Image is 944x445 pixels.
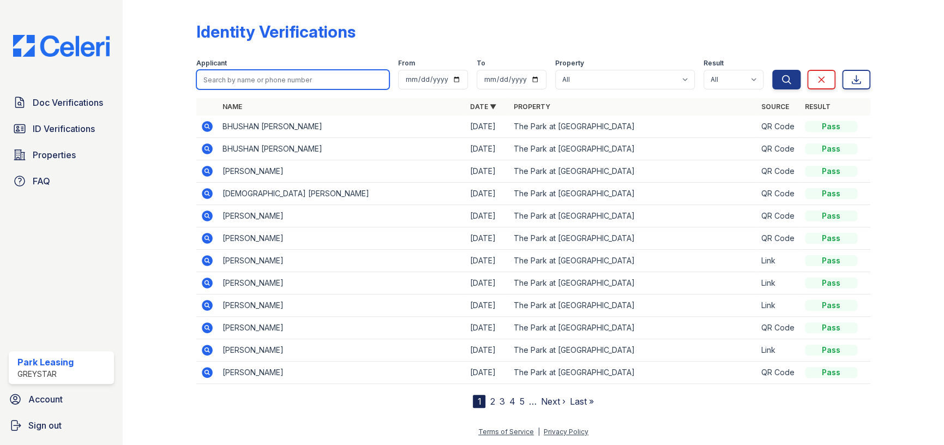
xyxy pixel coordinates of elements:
a: Last » [569,396,593,407]
td: [PERSON_NAME] [218,317,466,339]
td: The Park at [GEOGRAPHIC_DATA] [509,160,757,183]
td: [DATE] [466,205,509,227]
span: Sign out [28,419,62,432]
td: BHUSHAN [PERSON_NAME] [218,138,466,160]
td: The Park at [GEOGRAPHIC_DATA] [509,339,757,362]
td: [PERSON_NAME] [218,205,466,227]
label: Property [555,59,584,68]
td: [DATE] [466,250,509,272]
span: ID Verifications [33,122,95,135]
div: Pass [805,367,857,378]
div: Pass [805,166,857,177]
td: QR Code [757,116,801,138]
div: 1 [473,395,485,408]
td: [DATE] [466,116,509,138]
td: QR Code [757,362,801,384]
td: [DATE] [466,160,509,183]
a: 5 [519,396,524,407]
td: [DATE] [466,227,509,250]
td: [PERSON_NAME] [218,160,466,183]
a: Terms of Service [478,428,534,436]
div: Pass [805,188,857,199]
div: Pass [805,233,857,244]
td: [PERSON_NAME] [218,227,466,250]
td: The Park at [GEOGRAPHIC_DATA] [509,227,757,250]
a: ID Verifications [9,118,114,140]
td: [DATE] [466,294,509,317]
td: [DATE] [466,317,509,339]
a: Name [223,103,242,111]
td: QR Code [757,205,801,227]
img: CE_Logo_Blue-a8612792a0a2168367f1c8372b55b34899dd931a85d93a1a3d3e32e68fde9ad4.png [4,35,118,57]
span: Account [28,393,63,406]
td: [DEMOGRAPHIC_DATA] [PERSON_NAME] [218,183,466,205]
a: Sign out [4,414,118,436]
a: FAQ [9,170,114,192]
td: Link [757,250,801,272]
div: Greystar [17,369,74,380]
label: Result [704,59,724,68]
td: QR Code [757,317,801,339]
span: Doc Verifications [33,96,103,109]
td: [DATE] [466,272,509,294]
td: QR Code [757,160,801,183]
input: Search by name or phone number [196,70,389,89]
a: Properties [9,144,114,166]
a: Date ▼ [470,103,496,111]
a: 4 [509,396,515,407]
div: Pass [805,345,857,356]
td: The Park at [GEOGRAPHIC_DATA] [509,205,757,227]
td: Link [757,339,801,362]
td: The Park at [GEOGRAPHIC_DATA] [509,183,757,205]
td: [PERSON_NAME] [218,339,466,362]
td: BHUSHAN [PERSON_NAME] [218,116,466,138]
td: [PERSON_NAME] [218,272,466,294]
label: Applicant [196,59,227,68]
div: | [538,428,540,436]
span: FAQ [33,175,50,188]
a: Next › [540,396,565,407]
a: 2 [490,396,495,407]
td: The Park at [GEOGRAPHIC_DATA] [509,250,757,272]
td: The Park at [GEOGRAPHIC_DATA] [509,272,757,294]
div: Pass [805,278,857,288]
td: [DATE] [466,362,509,384]
div: Pass [805,121,857,132]
td: QR Code [757,183,801,205]
td: The Park at [GEOGRAPHIC_DATA] [509,138,757,160]
a: Source [761,103,789,111]
td: The Park at [GEOGRAPHIC_DATA] [509,116,757,138]
td: [DATE] [466,183,509,205]
div: Pass [805,211,857,221]
div: Pass [805,322,857,333]
td: The Park at [GEOGRAPHIC_DATA] [509,294,757,317]
a: Property [514,103,550,111]
span: Properties [33,148,76,161]
a: 3 [499,396,504,407]
td: [PERSON_NAME] [218,250,466,272]
div: Pass [805,300,857,311]
td: The Park at [GEOGRAPHIC_DATA] [509,362,757,384]
a: Privacy Policy [544,428,588,436]
div: Park Leasing [17,356,74,369]
td: The Park at [GEOGRAPHIC_DATA] [509,317,757,339]
a: Account [4,388,118,410]
td: [DATE] [466,138,509,160]
td: QR Code [757,138,801,160]
td: QR Code [757,227,801,250]
td: [PERSON_NAME] [218,362,466,384]
td: Link [757,272,801,294]
label: From [398,59,415,68]
td: [DATE] [466,339,509,362]
td: Link [757,294,801,317]
a: Doc Verifications [9,92,114,113]
a: Result [805,103,831,111]
div: Pass [805,255,857,266]
label: To [477,59,485,68]
div: Pass [805,143,857,154]
td: [PERSON_NAME] [218,294,466,317]
span: … [528,395,536,408]
div: Identity Verifications [196,22,356,41]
